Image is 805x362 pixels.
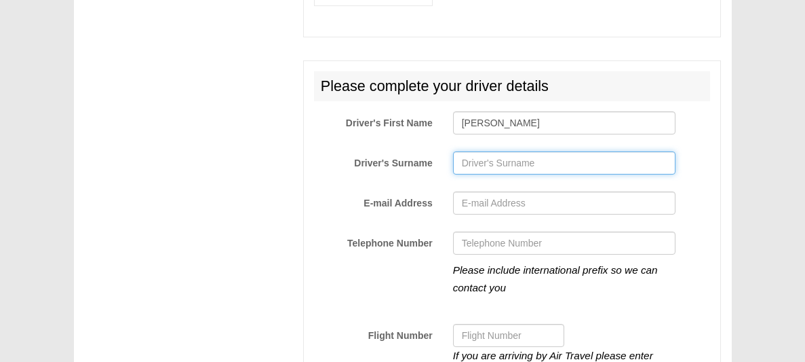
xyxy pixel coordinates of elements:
[304,111,443,130] label: Driver's First Name
[453,111,676,134] input: Driver's First Name
[453,264,658,293] i: Please include international prefix so we can contact you
[453,151,676,175] input: Driver's Surname
[304,324,443,342] label: Flight Number
[314,71,711,101] h2: Please complete your driver details
[304,192,443,210] label: E-mail Address
[304,232,443,250] label: Telephone Number
[453,232,676,255] input: Telephone Number
[453,192,676,215] input: E-mail Address
[304,151,443,170] label: Driver's Surname
[453,324,564,347] input: Flight Number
